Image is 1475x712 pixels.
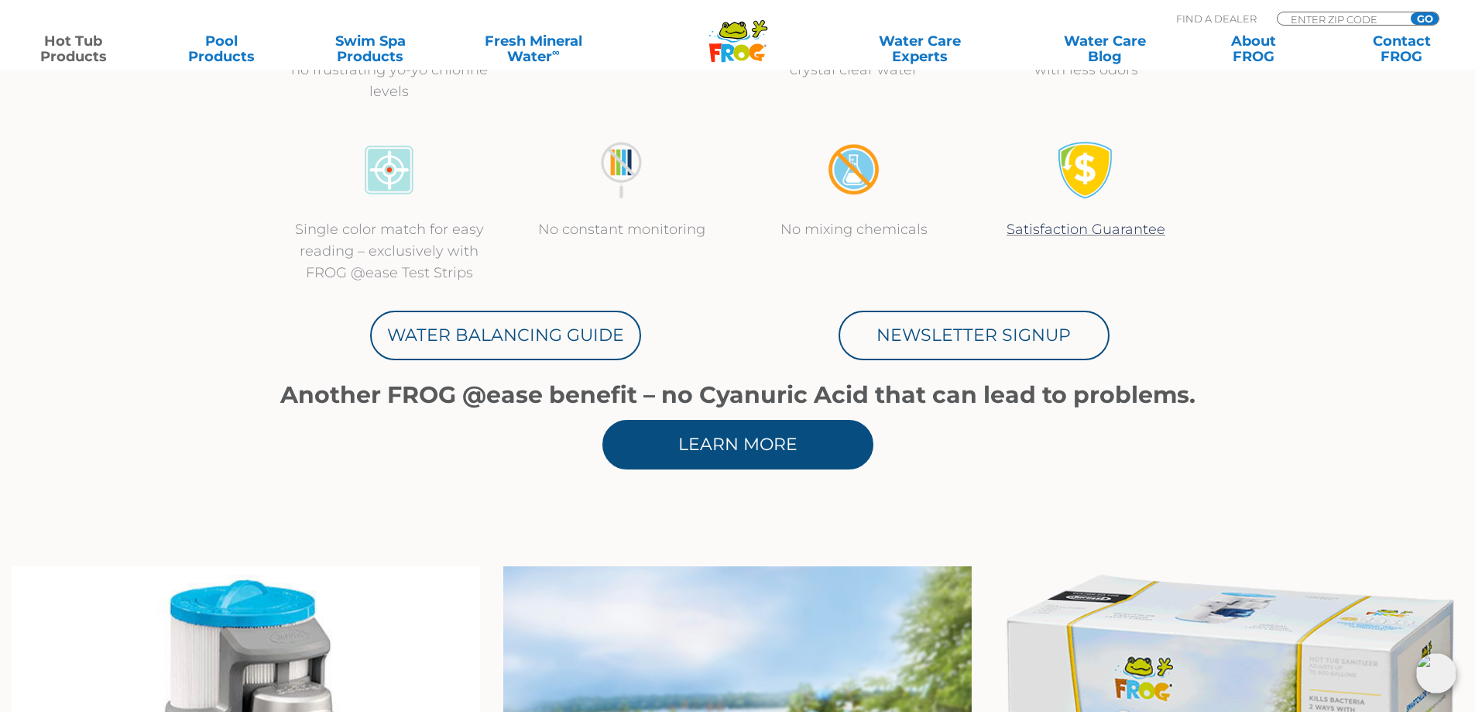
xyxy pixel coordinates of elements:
[1195,33,1311,64] a: AboutFROG
[273,382,1202,408] h1: Another FROG @ease benefit – no Cyanuric Acid that can lead to problems.
[1411,12,1439,25] input: GO
[1007,221,1165,238] a: Satisfaction Guarantee
[825,141,883,199] img: no-mixing1
[552,46,560,58] sup: ∞
[1289,12,1394,26] input: Zip Code Form
[360,141,418,199] img: icon-atease-color-match
[1344,33,1460,64] a: ContactFROG
[1047,33,1162,64] a: Water CareBlog
[1176,12,1257,26] p: Find A Dealer
[370,311,641,360] a: Water Balancing Guide
[313,33,428,64] a: Swim SpaProducts
[164,33,280,64] a: PoolProducts
[602,420,873,470] a: Learn More
[1416,653,1456,693] img: openIcon
[753,218,955,240] p: No mixing chemicals
[826,33,1014,64] a: Water CareExperts
[1057,141,1115,199] img: Satisfaction Guarantee Icon
[592,141,650,199] img: no-constant-monitoring1
[521,218,722,240] p: No constant monitoring
[289,218,490,284] p: Single color match for easy reading – exclusively with FROG @ease Test Strips
[461,33,605,64] a: Fresh MineralWater∞
[15,33,131,64] a: Hot TubProducts
[839,311,1110,360] a: Newsletter Signup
